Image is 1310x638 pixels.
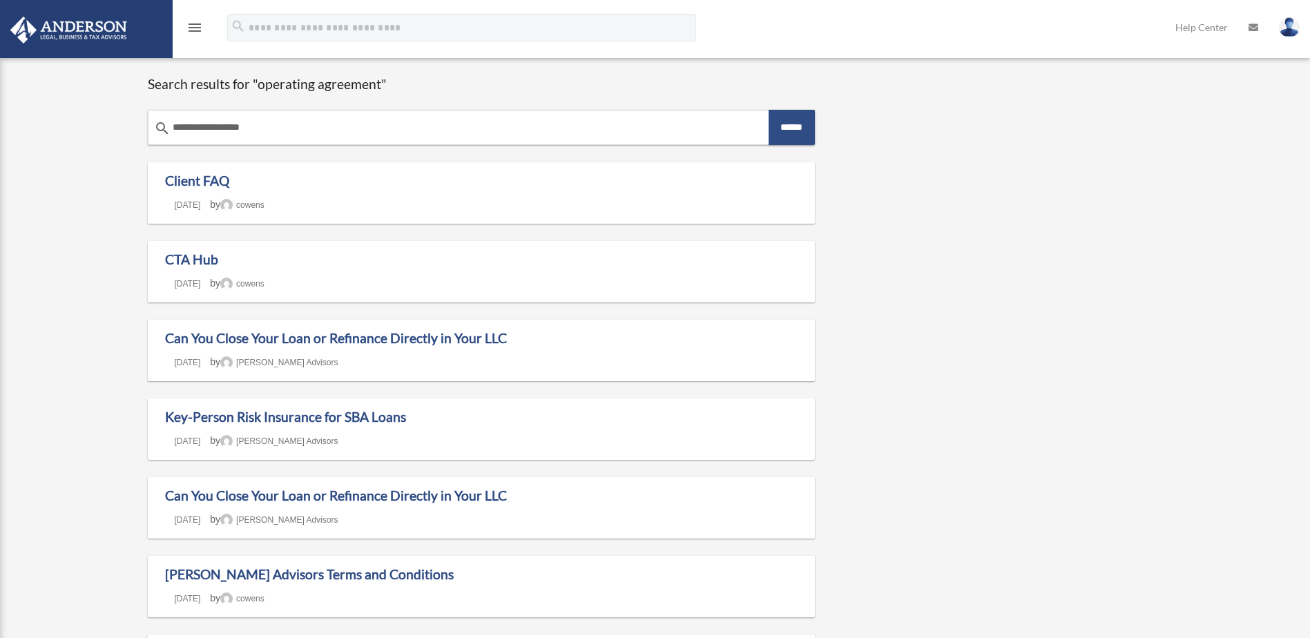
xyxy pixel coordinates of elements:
i: menu [186,19,203,36]
img: User Pic [1279,17,1300,37]
a: cowens [220,594,264,603]
h1: Search results for "operating agreement" [148,76,816,93]
a: Can You Close Your Loan or Refinance Directly in Your LLC [165,487,507,503]
span: by [210,435,338,446]
a: [PERSON_NAME] Advisors [220,515,338,525]
span: by [210,199,264,210]
a: cowens [220,279,264,289]
a: [DATE] [165,279,211,289]
a: [PERSON_NAME] Advisors [220,358,338,367]
a: [DATE] [165,200,211,210]
a: Client FAQ [165,173,229,188]
a: [DATE] [165,358,211,367]
span: by [210,514,338,525]
span: by [210,356,338,367]
a: cowens [220,200,264,210]
a: [DATE] [165,515,211,525]
a: [DATE] [165,436,211,446]
i: search [154,120,171,137]
span: by [210,278,264,289]
a: [PERSON_NAME] Advisors [220,436,338,446]
a: [PERSON_NAME] Advisors Terms and Conditions [165,566,454,582]
a: CTA Hub [165,251,218,267]
i: search [231,19,246,34]
a: [DATE] [165,594,211,603]
a: menu [186,24,203,36]
img: Anderson Advisors Platinum Portal [6,17,131,43]
a: Key-Person Risk Insurance for SBA Loans [165,409,406,425]
a: Can You Close Your Loan or Refinance Directly in Your LLC [165,330,507,346]
span: by [210,592,264,603]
